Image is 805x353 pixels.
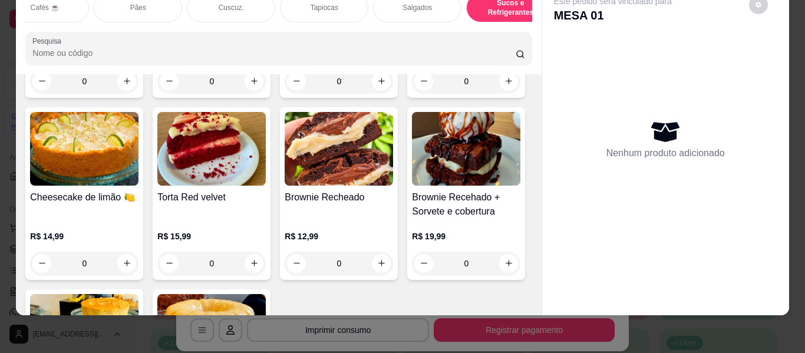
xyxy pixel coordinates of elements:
img: product-image [30,112,138,186]
p: R$ 15,99 [157,230,266,242]
h4: Brownie Recheado [285,190,393,204]
h4: Brownie Recehado + Sorvete e cobertura [412,190,520,219]
img: product-image [157,112,266,186]
input: Pesquisa [32,47,516,59]
h4: Torta Red velvet [157,190,266,204]
button: increase-product-quantity [245,254,263,273]
button: decrease-product-quantity [414,254,433,273]
button: increase-product-quantity [499,72,518,91]
button: increase-product-quantity [372,72,391,91]
p: Salgados [402,3,432,12]
button: decrease-product-quantity [32,72,51,91]
button: increase-product-quantity [245,72,263,91]
button: increase-product-quantity [499,254,518,273]
button: decrease-product-quantity [287,254,306,273]
label: Pesquisa [32,36,65,46]
p: MESA 01 [554,7,672,24]
p: R$ 19,99 [412,230,520,242]
button: decrease-product-quantity [287,72,306,91]
img: product-image [285,112,393,186]
button: increase-product-quantity [372,254,391,273]
button: increase-product-quantity [117,72,136,91]
button: increase-product-quantity [117,254,136,273]
p: Nenhum produto adicionado [606,146,725,160]
p: Cafés ☕ [30,3,60,12]
p: Pães [130,3,146,12]
button: decrease-product-quantity [32,254,51,273]
p: R$ 14,99 [30,230,138,242]
button: decrease-product-quantity [160,72,179,91]
p: Tapiocas [311,3,338,12]
p: Cuscuz. [219,3,244,12]
img: product-image [412,112,520,186]
h4: Cheesecake de limão 🍋 [30,190,138,204]
button: decrease-product-quantity [414,72,433,91]
button: decrease-product-quantity [160,254,179,273]
p: R$ 12,99 [285,230,393,242]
